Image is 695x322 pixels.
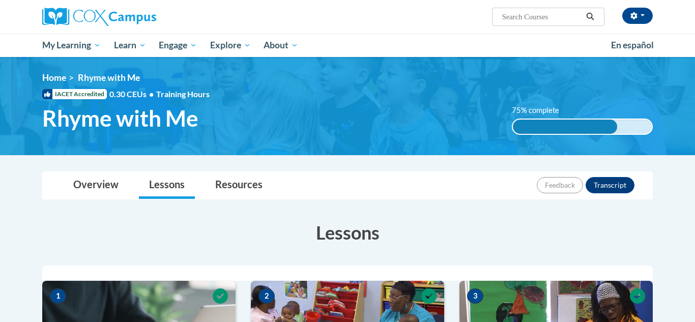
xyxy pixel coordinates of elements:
a: Explore [204,34,257,57]
a: Lessons [139,172,195,199]
img: Cox Campus [42,8,156,26]
span: 1 [50,288,66,304]
div: 75% complete [513,120,617,134]
span: Engage [159,39,197,51]
label: 75% complete [512,105,570,116]
h3: Lessons [42,220,653,245]
span: 2 [258,288,275,304]
div: Main menu [27,34,668,57]
button: Transcript [586,177,634,193]
a: Home [42,72,66,83]
a: About [257,34,305,57]
span: My Learning [42,39,101,51]
button: Account Settings [622,8,653,24]
span: IACET Accredited [42,89,107,99]
span: 0.30 CEUs [109,89,156,100]
span: • [149,89,154,99]
span: Rhyme with Me [78,72,140,83]
a: Resources [205,172,273,199]
input: Search Courses [501,11,583,23]
span: Explore [210,39,251,51]
span: Learn [114,39,146,51]
button: Feedback [537,177,583,193]
a: My Learning [36,34,107,57]
a: En español [604,35,660,56]
span: 3 [467,288,483,304]
span: En español [611,40,654,50]
a: Learn [107,34,153,57]
a: Engage [152,34,204,57]
a: Overview [63,172,129,199]
span: About [264,39,298,51]
span: Rhyme with Me [42,105,198,132]
button: Search [583,11,598,23]
span: Training Hours [156,89,210,99]
a: Cox Campus [42,8,236,26]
